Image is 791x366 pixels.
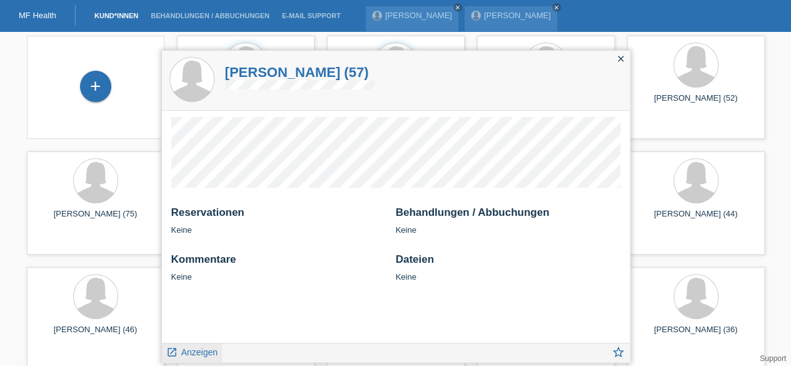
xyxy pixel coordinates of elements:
a: close [552,3,561,12]
i: close [553,4,560,11]
div: [PERSON_NAME] (46) [37,325,154,345]
a: MF Health [19,11,56,20]
a: [PERSON_NAME] [385,11,452,20]
h2: Dateien [396,253,620,272]
div: [PERSON_NAME] (44) [637,209,755,229]
div: Keine [171,206,386,235]
i: close [455,4,461,11]
i: star_border [612,345,625,359]
div: Keine [171,253,386,282]
a: launch Anzeigen [166,343,218,359]
div: [PERSON_NAME] (52) [637,93,755,113]
h2: Behandlungen / Abbuchungen [396,206,620,225]
i: close [616,54,626,64]
a: [PERSON_NAME] (57) [225,64,375,80]
a: close [453,3,462,12]
div: Keine [396,253,620,282]
a: [PERSON_NAME] [484,11,551,20]
h2: Reservationen [171,206,386,225]
a: E-Mail Support [276,12,347,19]
div: [PERSON_NAME] (75) [37,209,154,229]
i: launch [166,347,178,358]
div: Kund*in hinzufügen [81,76,111,97]
div: [PERSON_NAME] (36) [637,325,755,345]
span: Anzeigen [181,347,218,357]
a: Support [760,354,786,363]
h2: Kommentare [171,253,386,272]
a: star_border [612,347,625,362]
div: Keine [396,206,620,235]
a: Kund*innen [88,12,144,19]
a: Behandlungen / Abbuchungen [144,12,276,19]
